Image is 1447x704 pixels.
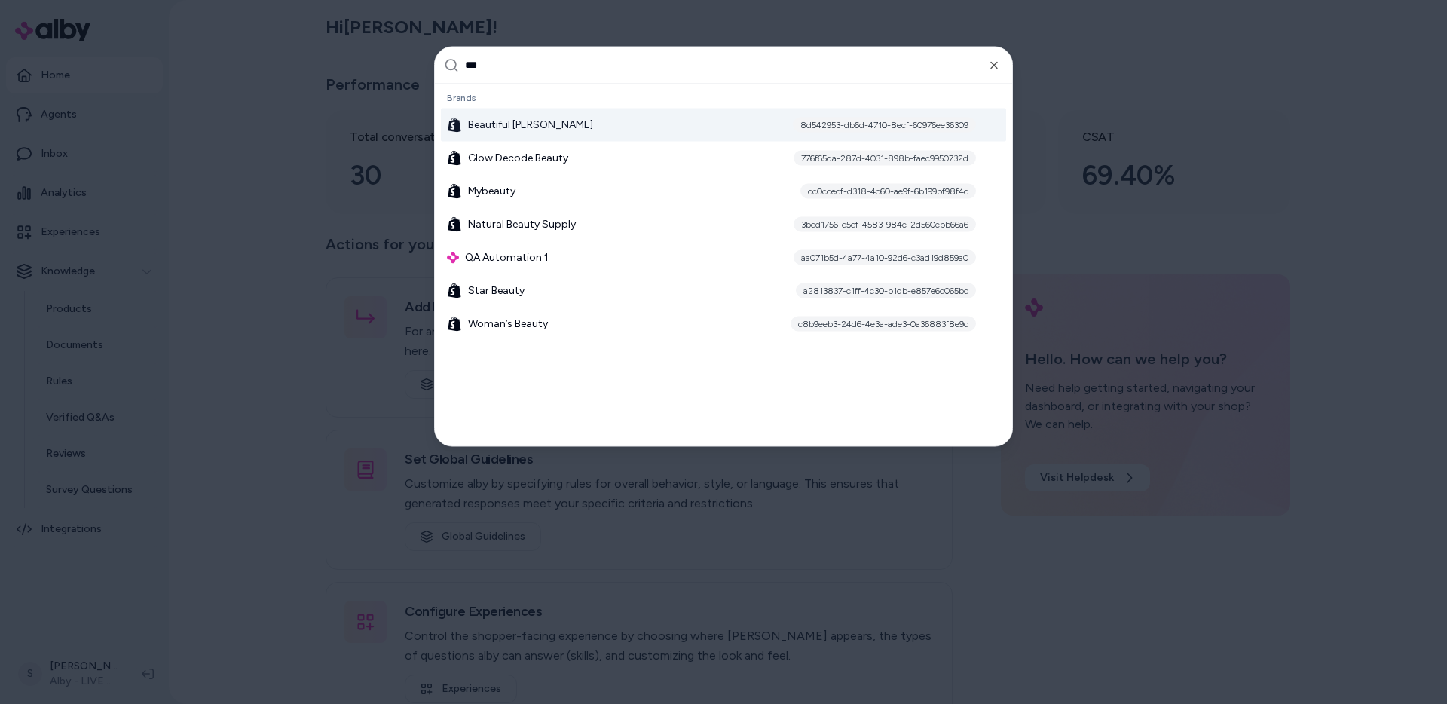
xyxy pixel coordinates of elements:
div: Brands [441,87,1006,108]
span: Woman’s Beauty [468,316,548,331]
span: Glow Decode Beauty [468,150,568,165]
div: 776f65da-287d-4031-898b-faec9950732d [794,150,976,165]
span: Star Beauty [468,283,525,298]
span: Mybeauty [468,183,515,198]
div: aa071b5d-4a77-4a10-92d6-c3ad19d859a0 [794,249,976,265]
div: cc0ccecf-d318-4c60-ae9f-6b199bf98f4c [800,183,976,198]
div: 8d542953-db6d-4710-8ecf-60976ee36309 [793,117,976,132]
span: QA Automation 1 [465,249,549,265]
div: a2813837-c1ff-4c30-b1db-e857e6c065bc [796,283,976,298]
span: Natural Beauty Supply [468,216,576,231]
div: Suggestions [435,84,1012,445]
div: c8b9eeb3-24d6-4e3a-ade3-0a36883f8e9c [791,316,976,331]
img: alby Logo [447,251,459,263]
div: 3bcd1756-c5cf-4583-984e-2d560ebb66a6 [794,216,976,231]
span: Beautiful [PERSON_NAME] [468,117,593,132]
